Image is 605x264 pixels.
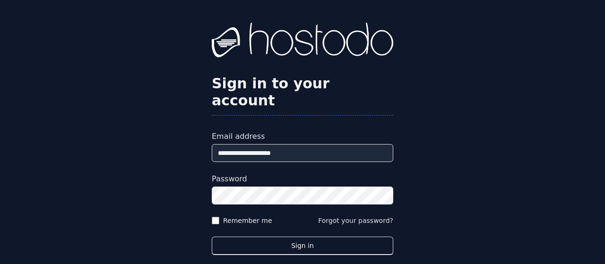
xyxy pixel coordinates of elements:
[212,23,393,60] img: Hostodo
[318,216,393,225] button: Forgot your password?
[212,173,393,185] label: Password
[212,75,393,109] h2: Sign in to your account
[212,237,393,255] button: Sign in
[223,216,272,225] label: Remember me
[212,131,393,142] label: Email address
